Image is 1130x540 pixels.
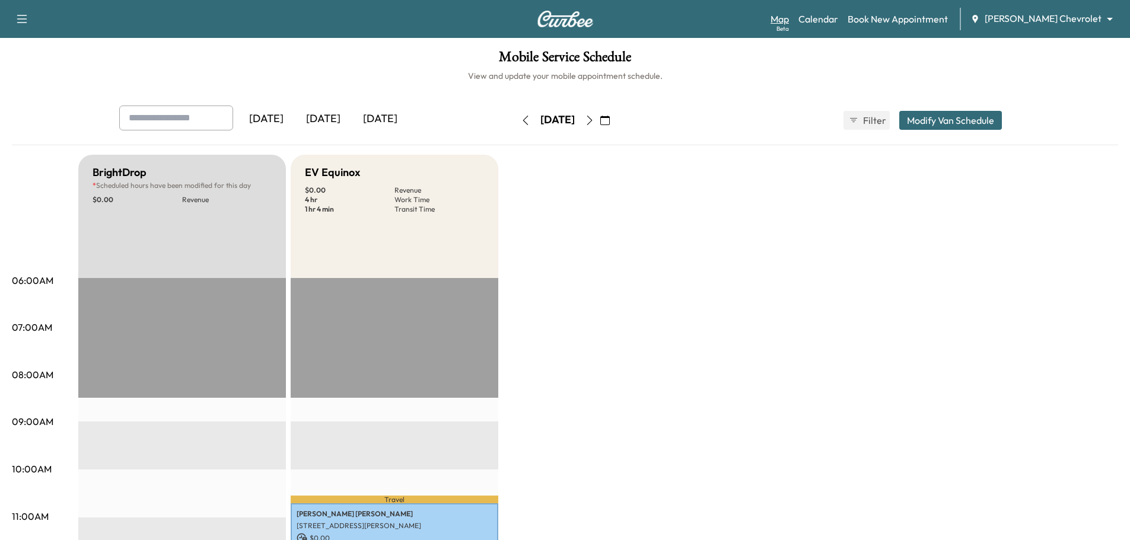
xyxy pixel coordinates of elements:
[93,164,147,181] h5: BrightDrop
[182,195,272,205] p: Revenue
[537,11,594,27] img: Curbee Logo
[93,195,182,205] p: $ 0.00
[843,111,890,130] button: Filter
[12,70,1118,82] h6: View and update your mobile appointment schedule.
[12,462,52,476] p: 10:00AM
[297,509,492,519] p: [PERSON_NAME] [PERSON_NAME]
[798,12,838,26] a: Calendar
[12,414,53,429] p: 09:00AM
[305,186,394,195] p: $ 0.00
[899,111,1002,130] button: Modify Van Schedule
[12,368,53,382] p: 08:00AM
[12,509,49,523] p: 11:00AM
[352,106,409,133] div: [DATE]
[394,195,484,205] p: Work Time
[297,521,492,531] p: [STREET_ADDRESS][PERSON_NAME]
[305,164,360,181] h5: EV Equinox
[295,106,352,133] div: [DATE]
[12,50,1118,70] h1: Mobile Service Schedule
[776,24,789,33] div: Beta
[12,320,52,334] p: 07:00AM
[540,113,575,127] div: [DATE]
[863,113,884,127] span: Filter
[305,195,394,205] p: 4 hr
[848,12,948,26] a: Book New Appointment
[291,496,498,503] p: Travel
[238,106,295,133] div: [DATE]
[771,12,789,26] a: MapBeta
[985,12,1102,25] span: [PERSON_NAME] Chevrolet
[394,186,484,195] p: Revenue
[305,205,394,214] p: 1 hr 4 min
[394,205,484,214] p: Transit Time
[93,181,272,190] p: Scheduled hours have been modified for this day
[12,273,53,287] p: 06:00AM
